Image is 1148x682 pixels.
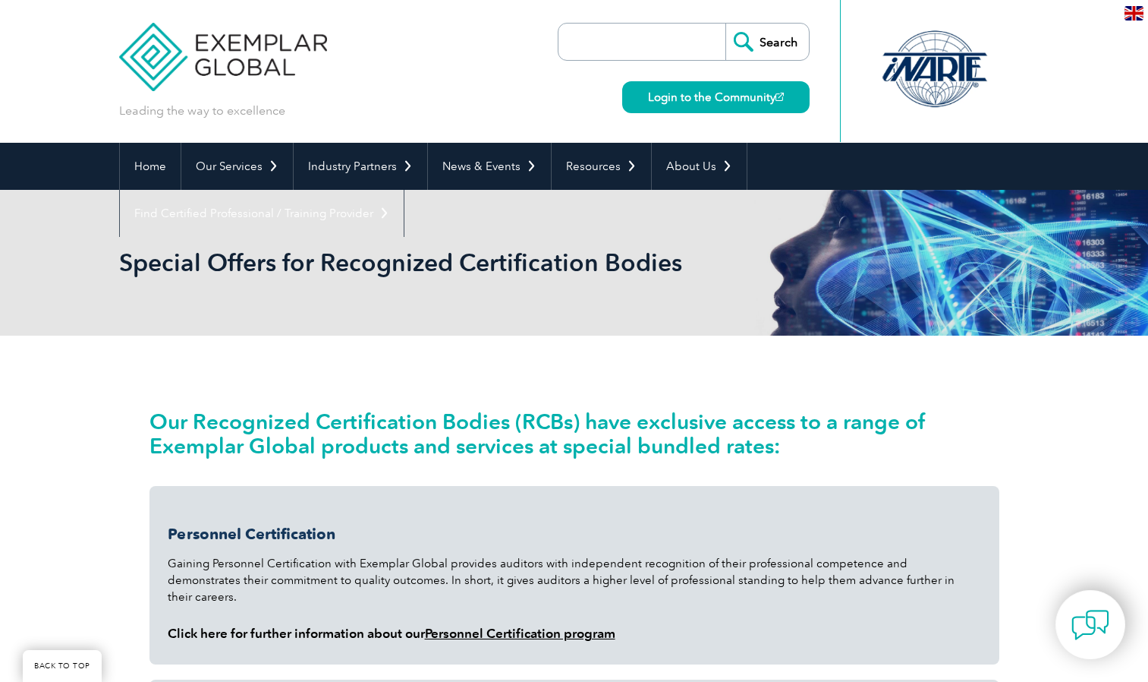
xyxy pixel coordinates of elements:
[552,143,651,190] a: Resources
[168,525,335,543] strong: Personnel Certification
[181,143,293,190] a: Our Services
[119,251,756,275] h2: Special Offers for Recognized Certification Bodies
[652,143,747,190] a: About Us
[425,626,615,641] a: Personnel Certification program
[622,81,810,113] a: Login to the Community
[1124,6,1143,21] img: en
[294,143,427,190] a: Industry Partners
[120,143,181,190] a: Home
[725,24,809,60] input: Search
[23,650,102,682] a: BACK TO TOP
[1071,606,1109,644] img: contact-chat.png
[120,190,404,237] a: Find Certified Professional / Training Provider
[775,93,784,101] img: open_square.png
[428,143,551,190] a: News & Events
[168,626,981,641] h4: Click here for further information about our
[149,409,999,458] h2: Our Recognized Certification Bodies (RCBs) have exclusive access to a range of Exemplar Global pr...
[168,555,981,605] p: Gaining Personnel Certification with Exemplar Global provides auditors with independent recogniti...
[119,103,285,119] p: Leading the way to excellence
